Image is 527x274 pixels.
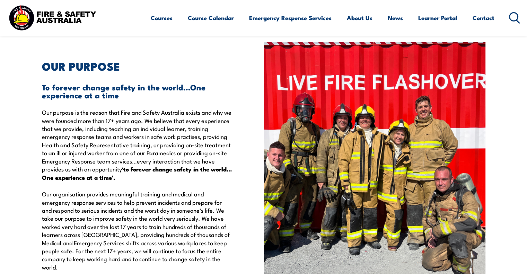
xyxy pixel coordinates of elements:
h2: OUR PURPOSE [42,61,232,70]
a: Contact [473,9,494,27]
a: Emergency Response Services [249,9,332,27]
a: Course Calendar [188,9,234,27]
a: About Us [347,9,372,27]
p: Our purpose is the reason that Fire and Safety Australia exists and why we were founded more than... [42,108,232,271]
a: Learner Portal [418,9,457,27]
a: Courses [151,9,173,27]
strong: ‘to forever change safety in the world…One experience at a time’. [42,164,232,182]
strong: To forever change safety in the world…One experience at a time [42,81,205,101]
a: News [388,9,403,27]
